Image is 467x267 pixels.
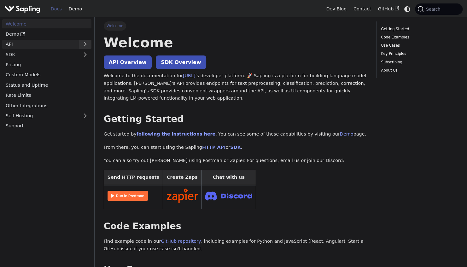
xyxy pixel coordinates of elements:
[350,4,375,14] a: Contact
[156,55,206,69] a: SDK Overview
[403,4,412,14] button: Switch between dark and light mode (currently system mode)
[205,189,252,202] img: Join Discord
[104,34,367,51] h1: Welcome
[2,80,91,90] a: Status and Uptime
[183,73,196,78] a: [URL]
[415,3,462,15] button: Search (Command+K)
[104,113,367,125] h2: Getting Started
[381,67,456,73] a: About Us
[230,145,241,150] a: SDK
[166,189,198,203] img: Connect in Zapier
[374,4,402,14] a: GitHub
[104,238,367,253] p: Find example code in our , including examples for Python and JavaScript (React, Angular). Start a...
[2,111,91,120] a: Self-Hosting
[104,21,367,30] nav: Breadcrumbs
[2,19,91,28] a: Welcome
[79,50,91,59] button: Expand sidebar category 'SDK'
[340,131,353,136] a: Demo
[104,55,152,69] a: API Overview
[104,72,367,102] p: Welcome to the documentation for 's developer platform. 🚀 Sapling is a platform for building lang...
[381,26,456,32] a: Getting Started
[381,59,456,65] a: Subscribing
[65,4,85,14] a: Demo
[137,131,215,136] a: following the instructions here
[381,34,456,40] a: Code Examples
[104,131,367,138] p: Get started by . You can see some of these capabilities by visiting our page.
[104,221,367,232] h2: Code Examples
[2,91,91,100] a: Rate Limits
[2,101,91,110] a: Other Integrations
[2,60,91,69] a: Pricing
[4,4,43,14] a: Sapling.aiSapling.ai
[104,157,367,165] p: You can also try out [PERSON_NAME] using Postman or Zapier. For questions, email us or join our D...
[108,191,148,201] img: Run in Postman
[104,144,367,151] p: From there, you can start using the Sapling or .
[104,170,163,185] th: Send HTTP requests
[2,40,79,49] a: API
[2,50,79,59] a: SDK
[163,170,201,185] th: Create Zaps
[47,4,65,14] a: Docs
[104,21,126,30] span: Welcome
[2,30,91,39] a: Demo
[2,70,91,79] a: Custom Models
[202,145,226,150] a: HTTP API
[323,4,350,14] a: Dev Blog
[4,4,40,14] img: Sapling.ai
[424,7,444,12] span: Search
[381,51,456,57] a: Key Principles
[79,40,91,49] button: Expand sidebar category 'API'
[161,239,201,244] a: GitHub repository
[2,121,91,131] a: Support
[381,43,456,49] a: Use Cases
[201,170,256,185] th: Chat with us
